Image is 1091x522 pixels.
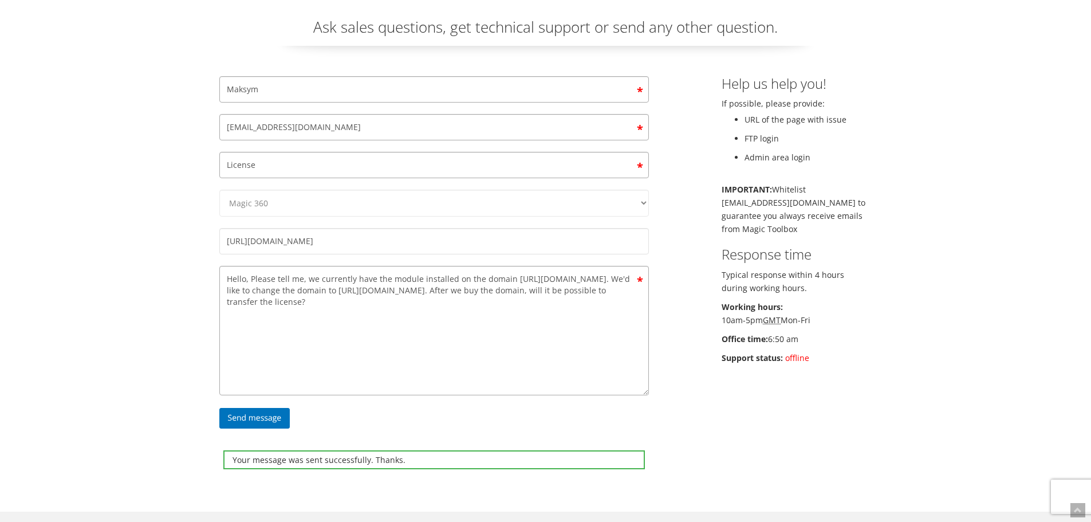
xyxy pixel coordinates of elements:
[745,151,872,164] li: Admin area login
[722,184,772,195] b: IMPORTANT:
[763,315,781,325] acronym: Greenwich Mean Time
[219,408,290,429] input: Send message
[722,268,872,295] p: Typical response within 4 hours during working hours.
[722,333,768,344] b: Office time:
[722,300,872,327] p: 10am-5pm Mon-Fri
[722,352,783,363] b: Support status:
[722,76,872,91] h3: Help us help you!
[722,301,783,312] b: Working hours:
[219,76,649,469] form: Contact form
[219,17,872,46] p: Ask sales questions, get technical support or send any other question.
[219,152,649,178] input: Subject
[713,76,881,370] div: If possible, please provide:
[722,332,872,346] p: 6:50 am
[219,76,649,103] input: Your name
[223,450,645,469] div: Your message was sent successfully. Thanks.
[219,228,649,254] input: Your website
[745,113,872,126] li: URL of the page with issue
[722,247,872,262] h3: Response time
[219,114,649,140] input: Email
[745,132,872,145] li: FTP login
[785,352,809,363] span: offline
[722,183,872,236] p: Whitelist [EMAIL_ADDRESS][DOMAIN_NAME] to guarantee you always receive emails from Magic Toolbox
